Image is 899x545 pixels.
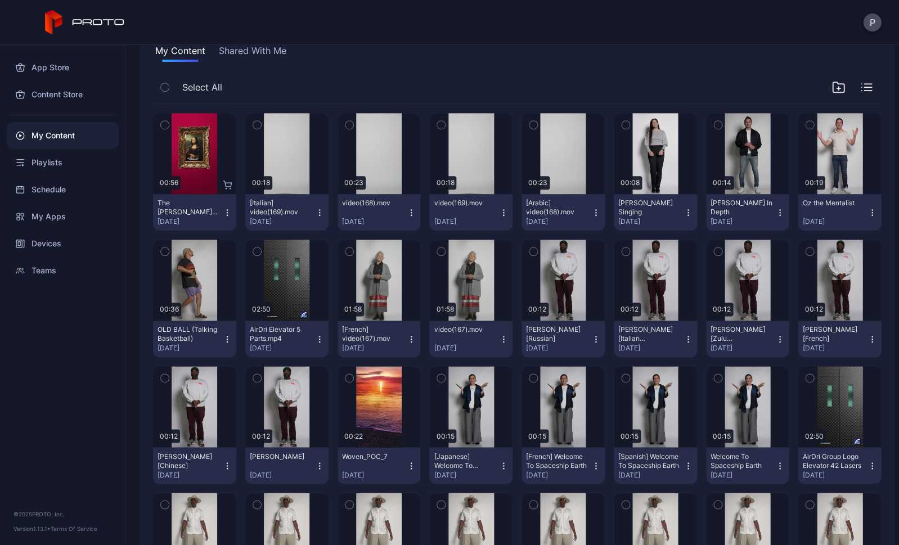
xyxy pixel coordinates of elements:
[711,344,776,353] div: [DATE]
[338,194,421,231] button: video(168).mov[DATE]
[250,344,315,353] div: [DATE]
[798,447,881,484] button: AirDri Group Logo Elevator 42 Lasers[DATE]
[7,176,119,203] a: Schedule
[526,452,588,470] div: [French] Welcome To Spaceship Earth
[7,149,119,176] a: Playlists
[798,321,881,357] button: [PERSON_NAME] [French][DATE]
[245,194,329,231] button: [Italian] video(169).mov[DATE]
[158,470,223,479] div: [DATE]
[802,452,864,470] div: AirDri Group Logo Elevator 42 Lasers
[342,217,407,226] div: [DATE]
[526,217,591,226] div: [DATE]
[618,452,680,470] div: [Spanish] Welcome To Spaceship Earth
[429,194,513,231] button: video(169).mov[DATE]
[434,217,499,226] div: [DATE]
[342,344,407,353] div: [DATE]
[7,230,119,257] a: Devices
[51,525,97,532] a: Terms Of Service
[434,325,496,334] div: video(167).mov
[434,452,496,470] div: [Japanese] Welcome To Spaceship Earth
[429,447,513,484] button: [Japanese] Welcome To Spaceship Earth[DATE]
[802,344,867,353] div: [DATE]
[706,447,789,484] button: Welcome To Spaceship Earth[DATE]
[245,321,329,357] button: AirDri Elevator 5 Parts.mp4[DATE]
[153,447,236,484] button: [PERSON_NAME] [Chinese][DATE]
[338,447,421,484] button: Woven_POC_7[DATE]
[522,194,605,231] button: [Arabic] video(168).mov[DATE]
[153,321,236,357] button: OLD BALL (Talking Basketball)[DATE]
[153,44,208,62] button: My Content
[614,447,697,484] button: [Spanish] Welcome To Spaceship Earth[DATE]
[342,325,404,343] div: [French] video(167).mov
[338,321,421,357] button: [French] video(167).mov[DATE]
[14,509,112,518] div: © 2025 PROTO, Inc.
[618,217,684,226] div: [DATE]
[711,199,772,217] div: Graham Bensinge In Depth
[429,321,513,357] button: video(167).mov[DATE]
[153,194,236,231] button: The [PERSON_NAME] [PERSON_NAME].mp4[DATE]
[614,321,697,357] button: [PERSON_NAME] [Italian ([GEOGRAPHIC_DATA])[DATE]
[7,122,119,149] a: My Content
[158,325,219,343] div: OLD BALL (Talking Basketball)
[342,199,404,208] div: video(168).mov
[182,80,222,94] span: Select All
[711,452,772,470] div: Welcome To Spaceship Earth
[158,344,223,353] div: [DATE]
[250,199,312,217] div: [Italian] video(169).mov
[614,194,697,231] button: [PERSON_NAME] Singing[DATE]
[618,344,684,353] div: [DATE]
[526,470,591,479] div: [DATE]
[526,344,591,353] div: [DATE]
[158,452,219,470] div: Ron Funches [Chinese]
[522,321,605,357] button: [PERSON_NAME] [Russian][DATE]
[342,452,404,461] div: Woven_POC_7
[798,194,881,231] button: Oz the Mentalist[DATE]
[526,199,588,217] div: [Arabic] video(168).mov
[158,199,219,217] div: The Mona Lisa.mp4
[7,54,119,81] a: App Store
[158,217,223,226] div: [DATE]
[14,525,51,532] span: Version 1.13.1 •
[7,203,119,230] a: My Apps
[711,470,776,479] div: [DATE]
[802,470,867,479] div: [DATE]
[526,325,588,343] div: Ron Funches [Russian]
[7,257,119,284] a: Teams
[802,199,864,208] div: Oz the Mentalist
[802,217,867,226] div: [DATE]
[706,194,789,231] button: [PERSON_NAME] In Depth[DATE]
[245,447,329,484] button: [PERSON_NAME][DATE]
[342,470,407,479] div: [DATE]
[250,217,315,226] div: [DATE]
[618,470,684,479] div: [DATE]
[706,321,789,357] button: [PERSON_NAME] [Zulu ([GEOGRAPHIC_DATA])[DATE]
[250,325,312,343] div: AirDri Elevator 5 Parts.mp4
[863,13,881,31] button: P
[7,81,119,108] a: Content Store
[522,447,605,484] button: [French] Welcome To Spaceship Earth[DATE]
[711,217,776,226] div: [DATE]
[434,470,499,479] div: [DATE]
[618,325,680,343] div: Ron Funches [Italian (Italy)
[250,470,315,479] div: [DATE]
[217,44,289,62] button: Shared With Me
[434,199,496,208] div: video(169).mov
[618,199,680,217] div: Mindie Singing
[434,344,499,353] div: [DATE]
[250,452,312,461] div: Ron Funches
[802,325,864,343] div: Ron Funches [French]
[711,325,772,343] div: Ron Funches [Zulu (South Africa)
